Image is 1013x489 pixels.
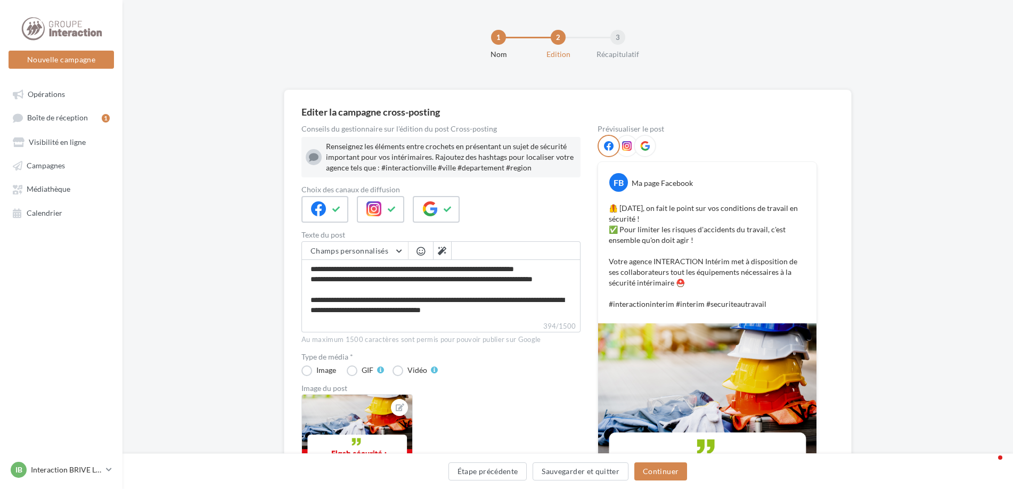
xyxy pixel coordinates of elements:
[27,161,65,170] span: Campagnes
[524,49,592,60] div: Edition
[15,464,22,475] span: IB
[302,242,408,260] button: Champs personnalisés
[301,125,581,133] div: Conseils du gestionnaire sur l'édition du post Cross-posting
[977,453,1002,478] iframe: Intercom live chat
[316,366,336,374] div: Image
[301,353,581,361] label: Type de média *
[609,173,628,192] div: FB
[9,460,114,480] a: IB Interaction BRIVE LA GAILLARDE
[301,107,440,117] div: Editer la campagne cross-posting
[6,203,116,222] a: Calendrier
[610,30,625,45] div: 3
[102,114,110,123] div: 1
[29,137,86,146] span: Visibilité en ligne
[598,125,817,133] div: Prévisualiser le post
[632,178,693,189] div: Ma page Facebook
[551,30,566,45] div: 2
[31,464,102,475] p: Interaction BRIVE LA GAILLARDE
[301,231,581,239] label: Texte du post
[311,246,388,255] span: Champs personnalisés
[301,186,581,193] label: Choix des canaux de diffusion
[491,30,506,45] div: 1
[464,49,533,60] div: Nom
[584,49,652,60] div: Récapitulatif
[326,141,576,173] div: Renseignez les éléments entre crochets en présentant un sujet de sécurité important pour vos inté...
[28,89,65,99] span: Opérations
[407,366,427,374] div: Vidéo
[27,113,88,123] span: Boîte de réception
[362,366,373,374] div: GIF
[6,132,116,151] a: Visibilité en ligne
[301,321,581,332] label: 394/1500
[6,179,116,198] a: Médiathèque
[448,462,527,480] button: Étape précédente
[6,156,116,175] a: Campagnes
[634,462,687,480] button: Continuer
[609,203,806,309] p: 🦺 [DATE], on fait le point sur vos conditions de travail en sécurité ! ✅ Pour limiter les risques...
[301,385,581,392] div: Image du post
[533,462,628,480] button: Sauvegarder et quitter
[6,108,116,127] a: Boîte de réception1
[27,185,70,194] span: Médiathèque
[27,208,62,217] span: Calendrier
[9,51,114,69] button: Nouvelle campagne
[6,84,116,103] a: Opérations
[301,335,581,345] div: Au maximum 1500 caractères sont permis pour pouvoir publier sur Google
